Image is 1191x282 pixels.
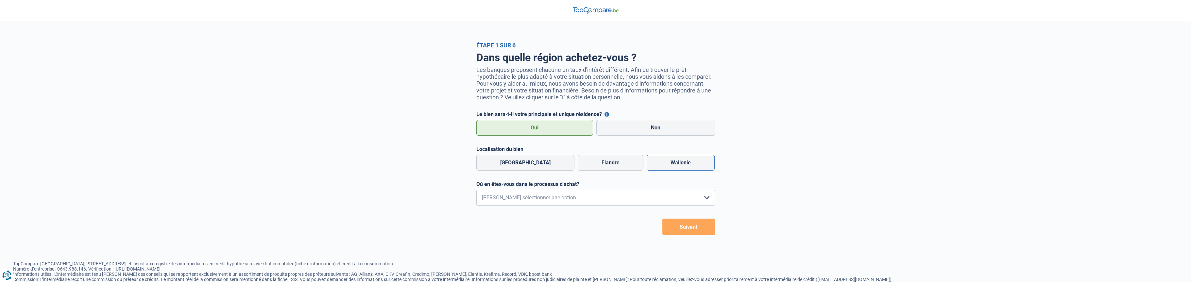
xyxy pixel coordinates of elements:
[296,261,334,266] a: fiche d'information
[476,66,715,101] p: Les banques proposent chacune un taux d'intérêt différent. Afin de trouver le prêt hypothécaire l...
[596,120,715,136] label: Non
[476,146,715,152] label: Localisation du bien
[476,120,593,136] label: Oui
[647,155,715,171] label: Wallonie
[476,51,715,64] h1: Dans quelle région achetez-vous ?
[476,42,715,49] div: Étape 1 sur 6
[476,111,715,117] label: Le bien sera-t-il votre principale et unique résidence?
[476,181,715,187] label: Où en êtes-vous dans le processus d'achat?
[662,219,715,235] button: Suivant
[476,155,574,171] label: [GEOGRAPHIC_DATA]
[604,112,609,117] button: Le bien sera-t-il votre principale et unique résidence?
[573,7,619,14] img: TopCompare Logo
[578,155,643,171] label: Flandre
